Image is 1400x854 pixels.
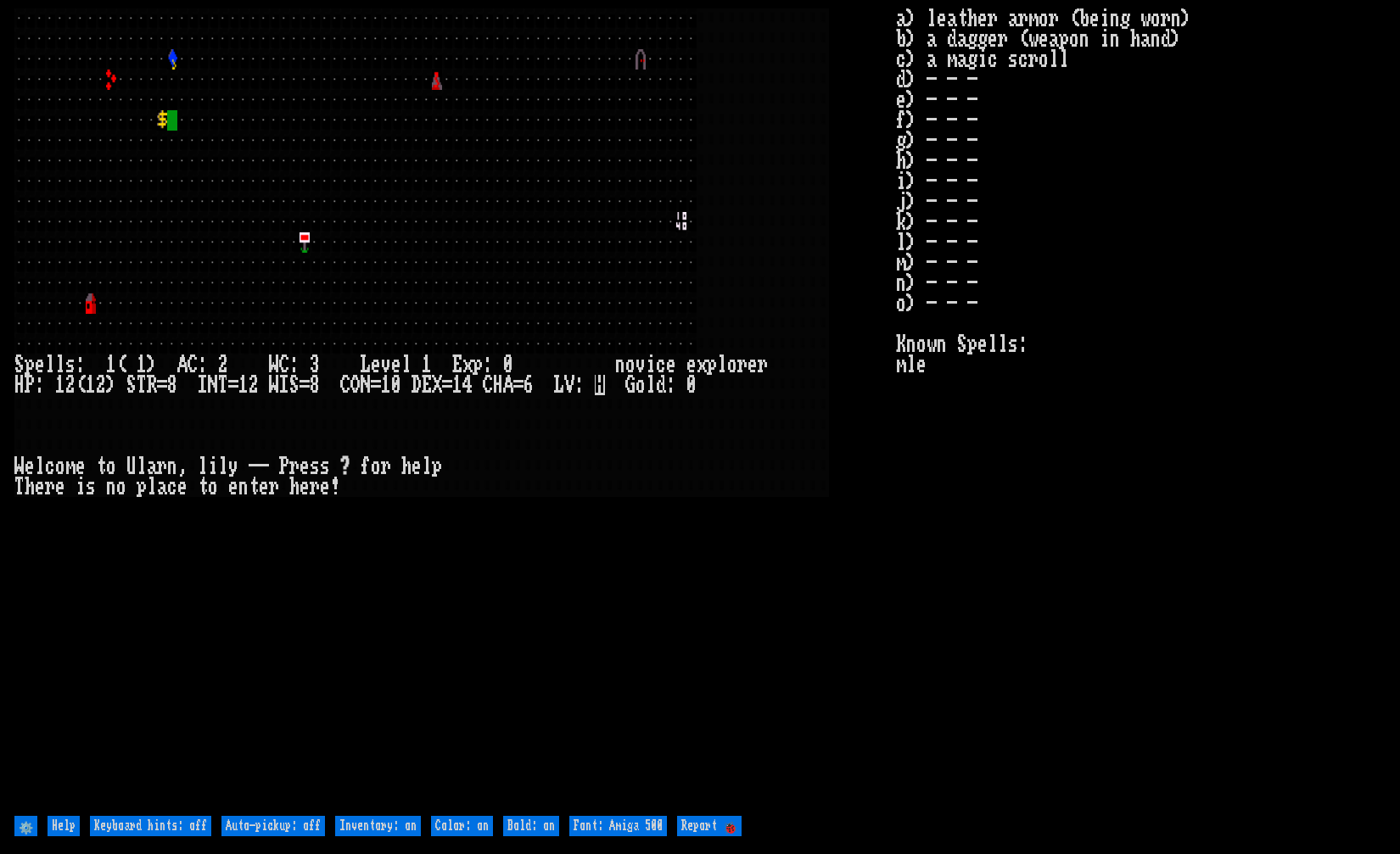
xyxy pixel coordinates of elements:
div: I [198,375,208,395]
div: r [758,354,768,375]
div: 1 [422,354,432,375]
div: o [371,456,381,477]
div: o [55,456,65,477]
div: n [167,456,177,477]
div: = [300,375,310,395]
div: o [208,477,218,497]
div: 1 [238,375,249,395]
div: l [45,354,55,375]
div: ? [340,456,350,477]
div: m [65,456,76,477]
div: l [147,477,157,497]
div: d [656,375,666,395]
div: P [25,375,35,395]
div: a [147,456,157,477]
div: e [177,477,188,497]
div: W [269,375,279,395]
div: C [340,375,350,395]
div: T [218,375,228,395]
div: A [503,375,513,395]
div: a [157,477,167,497]
div: e [748,354,758,375]
input: Inventory: on [335,816,421,836]
div: R [147,375,157,395]
div: ! [330,477,340,497]
div: 0 [503,354,513,375]
div: I [279,375,289,395]
div: e [76,456,86,477]
div: S [14,354,25,375]
div: e [35,477,45,497]
div: r [269,477,279,497]
div: 1 [137,354,147,375]
div: H [14,375,25,395]
div: 1 [86,375,96,395]
div: s [86,477,96,497]
div: 2 [218,354,228,375]
div: = [228,375,238,395]
div: ) [106,375,116,395]
div: p [137,477,147,497]
div: : [289,354,300,375]
div: l [717,354,727,375]
div: E [422,375,432,395]
div: 1 [452,375,462,395]
div: : [483,354,493,375]
input: Auto-pickup: off [221,816,325,836]
div: e [25,456,35,477]
div: - [259,456,269,477]
div: c [45,456,55,477]
div: s [320,456,330,477]
div: = [371,375,381,395]
div: O [350,375,361,395]
div: V [564,375,574,395]
div: 1 [55,375,65,395]
div: 6 [524,375,534,395]
div: 8 [310,375,320,395]
div: i [208,456,218,477]
input: ⚙️ [14,816,37,836]
input: Font: Amiga 500 [569,816,667,836]
div: o [116,477,126,497]
div: 2 [65,375,76,395]
div: S [289,375,300,395]
div: n [615,354,625,375]
div: n [106,477,116,497]
div: l [137,456,147,477]
div: : [666,375,676,395]
div: e [35,354,45,375]
div: : [76,354,86,375]
input: Help [48,816,80,836]
div: : [198,354,208,375]
div: e [300,477,310,497]
div: e [686,354,697,375]
div: E [452,354,462,375]
div: x [697,354,707,375]
div: : [35,375,45,395]
div: n [238,477,249,497]
div: h [401,456,412,477]
div: W [269,354,279,375]
input: Bold: on [503,816,559,836]
div: t [198,477,208,497]
div: p [25,354,35,375]
div: l [218,456,228,477]
div: C [188,354,198,375]
div: N [361,375,371,395]
div: e [666,354,676,375]
div: = [513,375,524,395]
div: 4 [462,375,473,395]
div: r [310,477,320,497]
div: T [137,375,147,395]
div: e [55,477,65,497]
div: l [646,375,656,395]
div: = [157,375,167,395]
div: l [401,354,412,375]
div: r [737,354,748,375]
div: v [636,354,646,375]
div: e [228,477,238,497]
div: o [727,354,737,375]
div: U [126,456,137,477]
div: r [289,456,300,477]
div: , [177,456,188,477]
